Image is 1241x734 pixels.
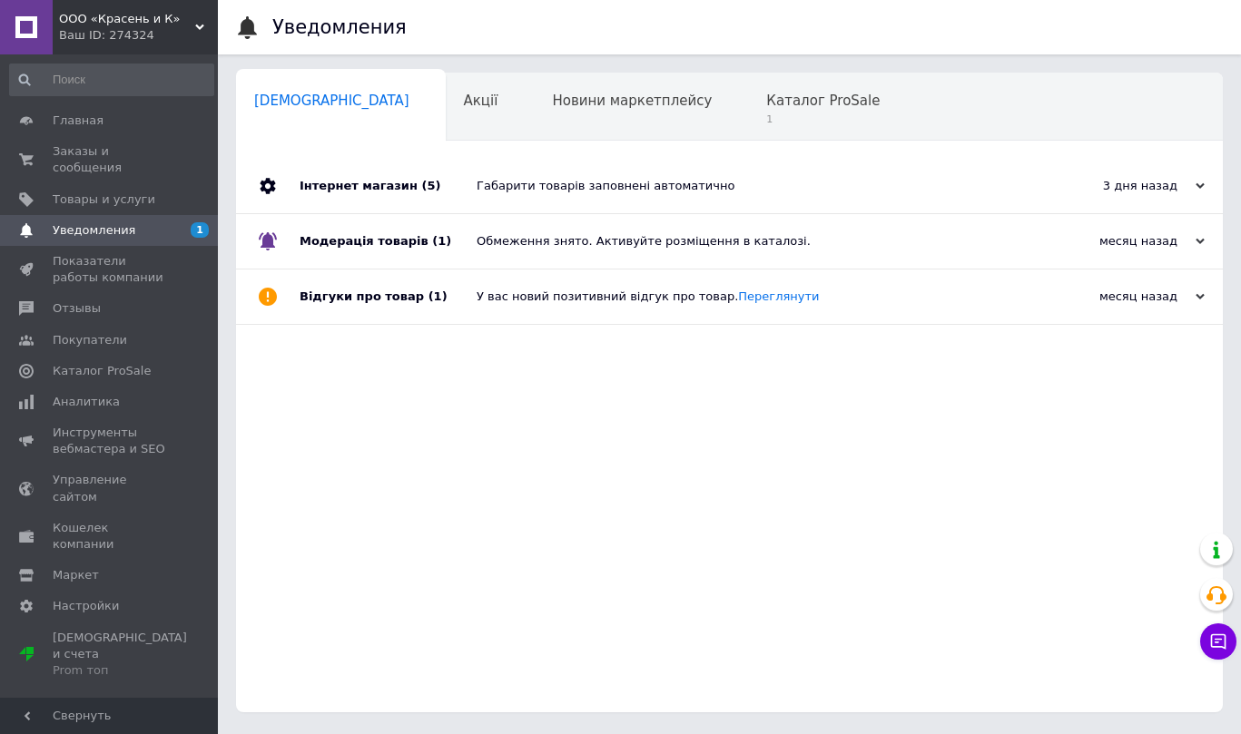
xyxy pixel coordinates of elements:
[766,113,880,126] span: 1
[552,93,712,109] span: Новини маркетплейсу
[464,93,498,109] span: Акції
[53,253,168,286] span: Показатели работы компании
[477,289,1023,305] div: У вас новий позитивний відгук про товар.
[421,179,440,192] span: (5)
[53,332,127,348] span: Покупатели
[53,191,155,208] span: Товары и услуги
[9,64,214,96] input: Поиск
[53,472,168,504] span: Управление сайтом
[766,93,880,109] span: Каталог ProSale
[53,567,99,583] span: Маркет
[1200,623,1236,660] button: Чат с покупателем
[300,269,477,324] div: Відгуки про товар
[53,363,151,379] span: Каталог ProSale
[53,113,103,129] span: Главная
[53,222,135,239] span: Уведомления
[272,16,407,38] h1: Уведомления
[53,598,119,614] span: Настройки
[428,289,448,303] span: (1)
[477,233,1023,250] div: Обмеження знято. Активуйте розміщення в каталозі.
[738,289,819,303] a: Переглянути
[53,662,187,679] div: Prom топ
[59,11,195,27] span: ООО «Красень и К»
[59,27,218,44] div: Ваш ID: 274324
[1023,289,1205,305] div: месяц назад
[191,222,209,238] span: 1
[477,178,1023,194] div: Габарити товарів заповнені автоматично
[300,159,477,213] div: Інтернет магазин
[254,93,409,109] span: [DEMOGRAPHIC_DATA]
[53,425,168,457] span: Инструменты вебмастера и SEO
[1023,178,1205,194] div: 3 дня назад
[1023,233,1205,250] div: месяц назад
[53,143,168,176] span: Заказы и сообщения
[53,520,168,553] span: Кошелек компании
[432,234,451,248] span: (1)
[53,300,101,317] span: Отзывы
[300,214,477,269] div: Модерація товарів
[53,394,120,410] span: Аналитика
[53,630,187,680] span: [DEMOGRAPHIC_DATA] и счета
